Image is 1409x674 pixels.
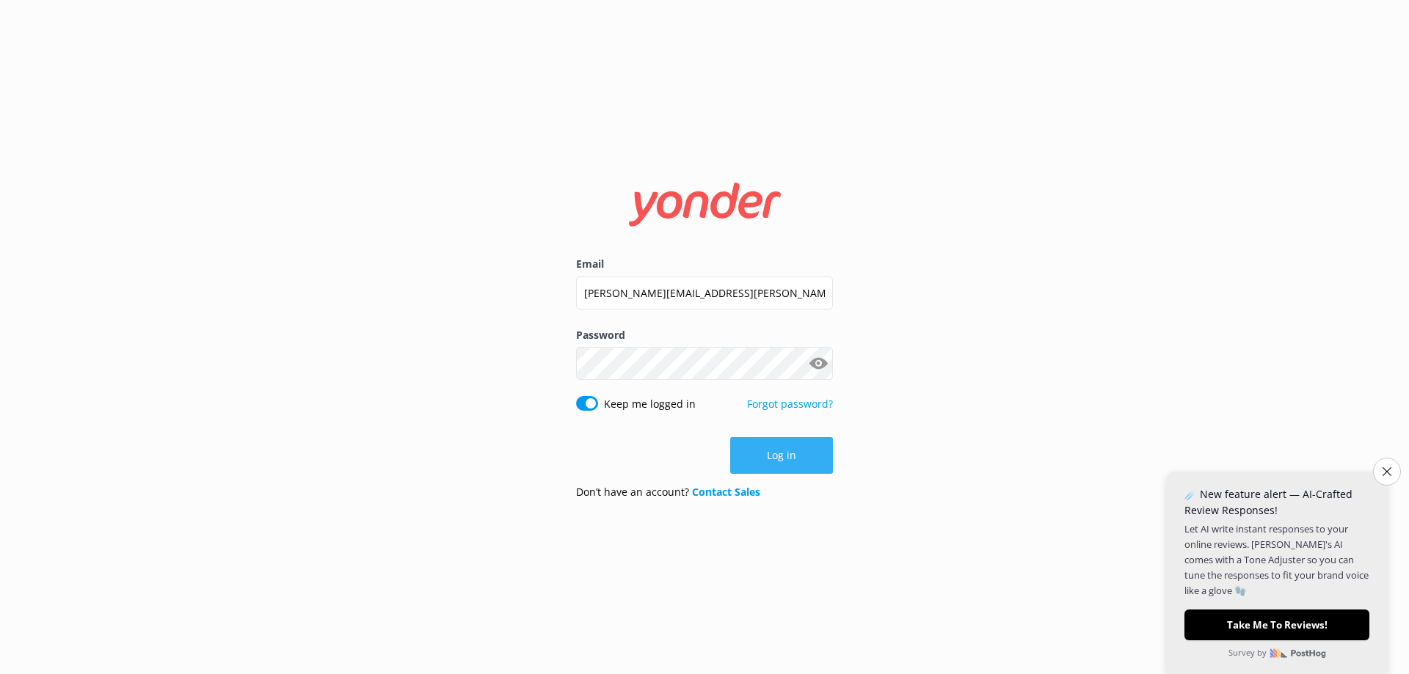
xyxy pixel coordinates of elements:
[804,349,833,378] button: Show password
[730,437,833,474] button: Log in
[576,484,760,500] p: Don’t have an account?
[576,276,833,309] input: user@emailaddress.com
[747,397,833,411] a: Forgot password?
[692,485,760,499] a: Contact Sales
[576,327,833,343] label: Password
[576,256,833,272] label: Email
[604,396,696,412] label: Keep me logged in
